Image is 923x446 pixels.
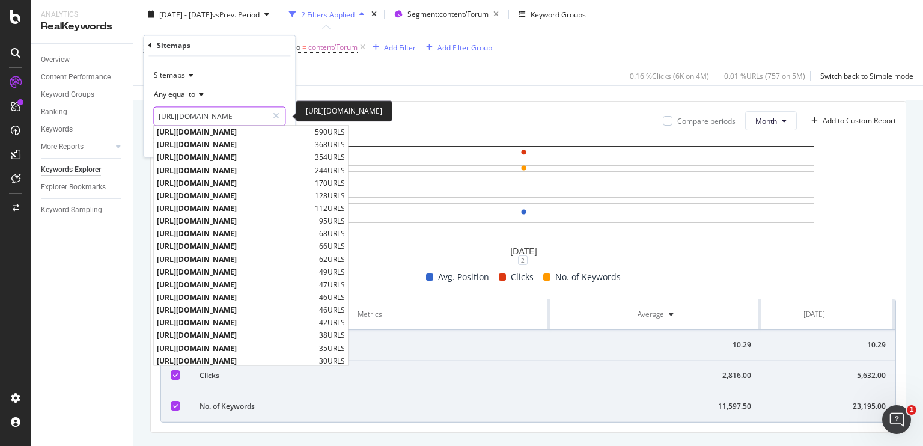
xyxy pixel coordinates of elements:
[190,391,550,422] td: No. of Keywords
[803,309,825,320] div: [DATE]
[41,204,102,216] div: Keyword Sampling
[157,343,316,353] span: [URL][DOMAIN_NAME]
[560,340,751,350] div: 10.29
[41,141,84,153] div: More Reports
[308,39,358,56] span: content/Forum
[154,90,195,100] span: Any equal to
[157,178,312,188] span: [URL][DOMAIN_NAME]
[389,5,504,24] button: Segment:content/Forum
[315,203,345,213] span: 112 URLS
[41,88,94,101] div: Keyword Groups
[815,66,913,85] button: Switch back to Simple mode
[677,116,736,126] div: Compare periods
[41,141,112,153] a: More Reports
[41,163,101,176] div: Keywords Explorer
[438,270,489,284] span: Avg. Position
[154,70,185,81] span: Sitemaps
[820,70,913,81] div: Switch back to Simple mode
[555,270,621,284] span: No. of Keywords
[157,242,316,252] span: [URL][DOMAIN_NAME]
[742,340,886,350] div: 10.29
[157,140,312,150] span: [URL][DOMAIN_NAME]
[41,163,124,176] a: Keywords Explorer
[407,9,489,19] span: Segment: content/Forum
[755,116,777,126] span: Month
[560,401,751,412] div: 11,597.50
[157,267,316,277] span: [URL][DOMAIN_NAME]
[315,153,345,163] span: 354 URLS
[315,178,345,188] span: 170 URLS
[41,181,106,194] div: Explorer Bookmarks
[437,42,492,52] div: Add Filter Group
[41,123,73,136] div: Keywords
[157,318,316,328] span: [URL][DOMAIN_NAME]
[157,165,312,176] span: [URL][DOMAIN_NAME]
[742,370,886,381] div: 5,632.00
[560,370,751,381] div: 2,816.00
[368,40,416,55] button: Add Filter
[319,331,345,341] span: 38 URLS
[157,331,316,341] span: [URL][DOMAIN_NAME]
[160,140,887,260] svg: A chart.
[421,40,492,55] button: Add Filter Group
[319,229,345,239] span: 68 URLS
[806,111,896,130] button: Add to Custom Report
[510,246,537,256] text: [DATE]
[514,5,591,24] button: Keyword Groups
[302,42,306,52] span: =
[284,5,369,24] button: 2 Filters Applied
[319,254,345,264] span: 62 URLS
[724,70,805,81] div: 0.01 % URLs ( 757 on 5M )
[301,9,355,19] div: 2 Filters Applied
[531,9,586,19] div: Keyword Groups
[315,127,345,138] span: 590 URLS
[157,305,316,316] span: [URL][DOMAIN_NAME]
[638,309,664,320] div: Average
[511,270,534,284] span: Clicks
[157,203,312,213] span: [URL][DOMAIN_NAME]
[296,100,392,121] div: [URL][DOMAIN_NAME]
[159,9,212,19] span: [DATE] - [DATE]
[157,356,316,366] span: [URL][DOMAIN_NAME]
[745,111,797,130] button: Month
[41,106,124,118] a: Ranking
[882,405,911,434] iframe: Intercom live chat
[41,10,123,20] div: Analytics
[41,204,124,216] a: Keyword Sampling
[41,53,124,66] a: Overview
[742,401,886,412] div: 23,195.00
[41,181,124,194] a: Explorer Bookmarks
[319,292,345,302] span: 46 URLS
[907,405,916,415] span: 1
[157,292,316,302] span: [URL][DOMAIN_NAME]
[369,8,379,20] div: times
[315,191,345,201] span: 128 URLS
[157,191,312,201] span: [URL][DOMAIN_NAME]
[157,40,190,50] div: Sitemaps
[41,106,67,118] div: Ranking
[319,216,345,227] span: 95 URLS
[148,136,186,148] button: Cancel
[319,318,345,328] span: 42 URLS
[319,343,345,353] span: 35 URLS
[143,5,274,24] button: [DATE] - [DATE]vsPrev. Period
[319,280,345,290] span: 47 URLS
[315,140,345,150] span: 368 URLS
[315,165,345,176] span: 244 URLS
[630,70,709,81] div: 0.16 % Clicks ( 6K on 4M )
[319,356,345,366] span: 30 URLS
[190,361,550,391] td: Clicks
[157,127,312,138] span: [URL][DOMAIN_NAME]
[41,88,124,101] a: Keyword Groups
[190,330,550,361] td: Avg. Position
[41,71,111,84] div: Content Performance
[41,123,124,136] a: Keywords
[157,153,312,163] span: [URL][DOMAIN_NAME]
[200,309,540,320] div: Metrics
[319,305,345,316] span: 46 URLS
[41,20,123,34] div: RealKeywords
[384,42,416,52] div: Add Filter
[319,242,345,252] span: 66 URLS
[41,71,124,84] a: Content Performance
